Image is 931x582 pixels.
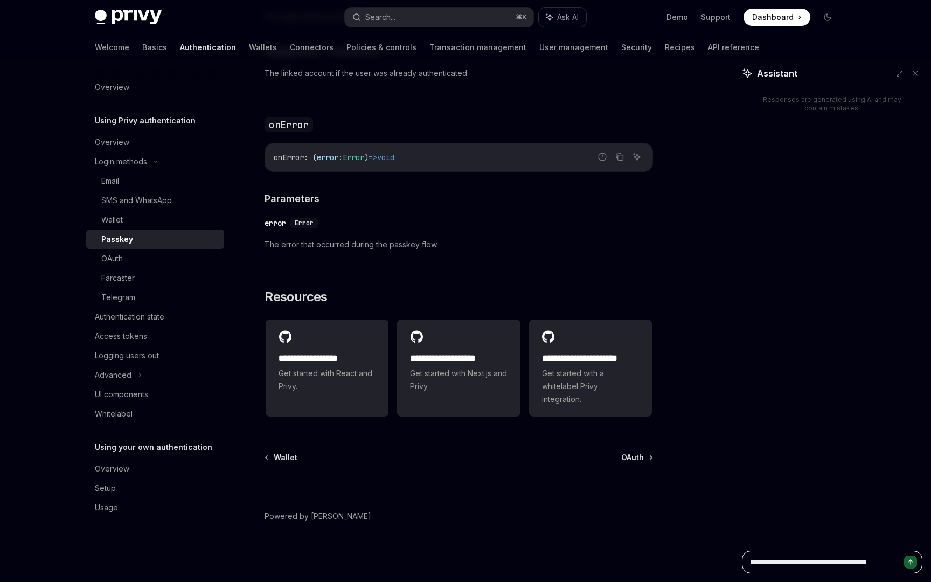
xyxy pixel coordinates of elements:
[86,346,224,365] a: Logging users out
[279,367,376,393] span: Get started with React and Privy.
[101,194,172,207] div: SMS and WhatsApp
[95,330,147,343] div: Access tokens
[180,34,236,60] a: Authentication
[666,12,688,23] a: Demo
[95,310,164,323] div: Authentication state
[266,452,297,463] a: Wallet
[101,213,123,226] div: Wallet
[265,191,319,206] span: Parameters
[86,210,224,230] a: Wallet
[86,498,224,517] a: Usage
[86,133,224,152] a: Overview
[95,441,212,454] h5: Using your own authentication
[759,95,905,113] div: Responses are generated using AI and may contain mistakes.
[364,153,369,162] span: )
[86,307,224,327] a: Authentication state
[295,219,314,227] span: Error
[86,288,224,307] a: Telegram
[630,150,644,164] button: Ask AI
[304,153,317,162] span: : (
[265,511,371,522] a: Powered by [PERSON_NAME]
[539,8,586,27] button: Ask AI
[101,233,133,246] div: Passkey
[377,153,394,162] span: void
[516,13,527,22] span: ⌘ K
[86,385,224,404] a: UI components
[345,8,533,27] button: Search...⌘K
[265,238,653,251] span: The error that occurred during the passkey flow.
[95,10,162,25] img: dark logo
[290,34,334,60] a: Connectors
[365,11,395,24] div: Search...
[621,34,652,60] a: Security
[95,462,129,475] div: Overview
[101,252,123,265] div: OAuth
[95,114,196,127] h5: Using Privy authentication
[265,288,328,306] span: Resources
[95,349,159,362] div: Logging users out
[95,369,131,382] div: Advanced
[338,153,343,162] span: :
[95,81,129,94] div: Overview
[904,556,917,569] button: Send message
[86,230,224,249] a: Passkey
[752,12,794,23] span: Dashboard
[86,249,224,268] a: OAuth
[542,367,639,406] span: Get started with a whitelabel Privy integration.
[274,452,297,463] span: Wallet
[101,272,135,285] div: Farcaster
[621,452,652,463] a: OAuth
[86,479,224,498] a: Setup
[86,404,224,424] a: Whitelabel
[621,452,644,463] span: OAuth
[95,482,116,495] div: Setup
[86,327,224,346] a: Access tokens
[819,9,836,26] button: Toggle dark mode
[95,34,129,60] a: Welcome
[429,34,526,60] a: Transaction management
[95,136,129,149] div: Overview
[101,291,135,304] div: Telegram
[757,67,797,80] span: Assistant
[95,155,147,168] div: Login methods
[613,150,627,164] button: Copy the contents from the code block
[265,67,653,80] span: The linked account if the user was already authenticated.
[557,12,579,23] span: Ask AI
[595,150,609,164] button: Report incorrect code
[665,34,695,60] a: Recipes
[539,34,608,60] a: User management
[86,191,224,210] a: SMS and WhatsApp
[86,459,224,479] a: Overview
[317,153,338,162] span: error
[369,153,377,162] span: =>
[744,9,810,26] a: Dashboard
[346,34,416,60] a: Policies & controls
[265,117,313,132] code: onError
[265,218,286,228] div: error
[410,367,507,393] span: Get started with Next.js and Privy.
[95,407,133,420] div: Whitelabel
[86,78,224,97] a: Overview
[142,34,167,60] a: Basics
[343,153,364,162] span: Error
[708,34,759,60] a: API reference
[249,34,277,60] a: Wallets
[86,171,224,191] a: Email
[95,388,148,401] div: UI components
[86,268,224,288] a: Farcaster
[95,501,118,514] div: Usage
[701,12,731,23] a: Support
[274,153,304,162] span: onError
[101,175,119,188] div: Email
